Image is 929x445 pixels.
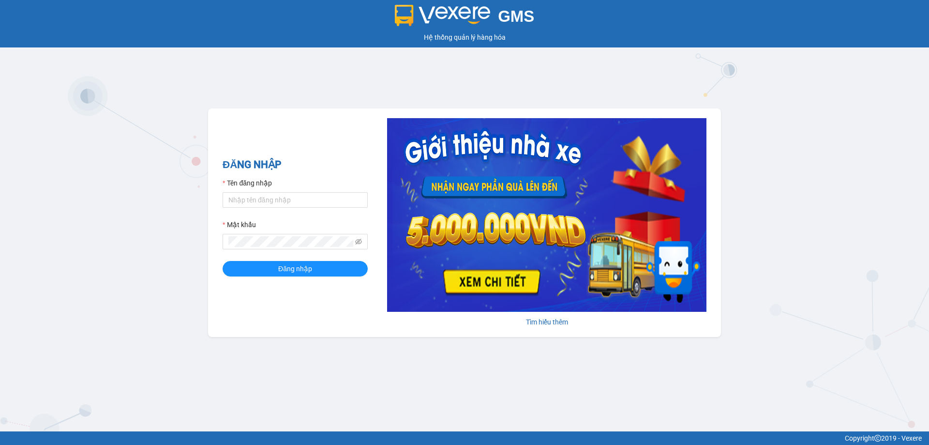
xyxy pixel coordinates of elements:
img: banner-0 [387,118,706,312]
div: Tìm hiểu thêm [387,317,706,327]
span: Đăng nhập [278,263,312,274]
div: Hệ thống quản lý hàng hóa [2,32,927,43]
label: Mật khẩu [223,219,256,230]
input: Tên đăng nhập [223,192,368,208]
span: eye-invisible [355,238,362,245]
span: copyright [874,435,881,442]
input: Mật khẩu [228,236,353,247]
div: Copyright 2019 - Vexere [7,433,922,444]
label: Tên đăng nhập [223,178,272,188]
h2: ĐĂNG NHẬP [223,157,368,173]
button: Đăng nhập [223,261,368,276]
img: logo 2 [395,5,491,26]
a: GMS [395,15,535,22]
span: GMS [498,7,534,25]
